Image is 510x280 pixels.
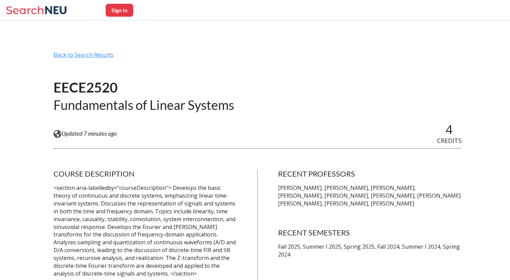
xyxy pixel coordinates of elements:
[53,79,234,96] h1: EECE2520
[446,121,453,138] span: 4
[53,97,234,113] h2: Fundamentals of Linear Systems
[62,130,117,137] span: Updated 7 minutes ago
[278,243,462,259] p: Fall 2025, Summer I 2025, Spring 2025, Fall 2024, Summer I 2024, Spring 2024
[278,169,462,179] h4: RECENT PROFESSORS
[53,51,462,64] div: Back to Search Results
[278,228,462,237] h4: RECENT SEMESTERS
[106,4,133,17] button: Sign In
[53,169,237,179] h4: COURSE DESCRIPTION
[278,184,462,208] p: [PERSON_NAME], [PERSON_NAME], [PERSON_NAME], [PERSON_NAME], [PERSON_NAME], [PERSON_NAME], [PERSON...
[53,184,237,277] p: <section aria-labelledby="courseDescription"> Develops the basic theory of continuous and discret...
[437,136,462,145] span: CREDITS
